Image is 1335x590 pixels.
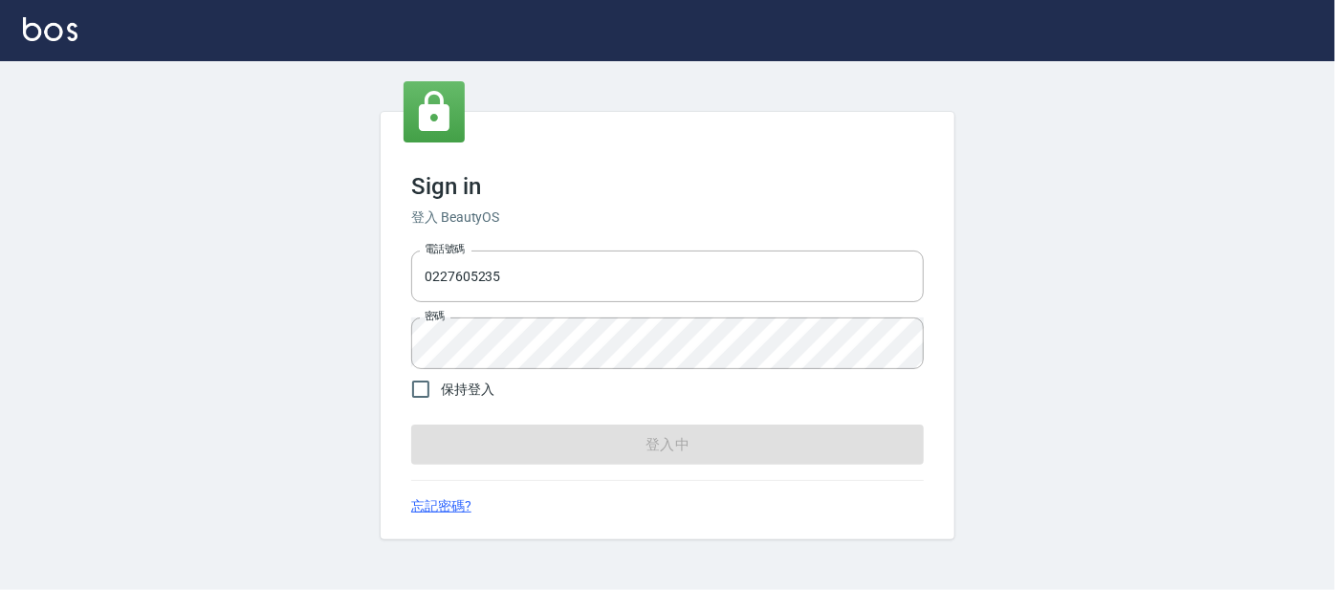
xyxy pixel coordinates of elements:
[23,17,77,41] img: Logo
[425,309,445,323] label: 密碼
[441,380,494,400] span: 保持登入
[411,496,471,516] a: 忘記密碼?
[425,242,465,256] label: 電話號碼
[411,173,924,200] h3: Sign in
[411,208,924,228] h6: 登入 BeautyOS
